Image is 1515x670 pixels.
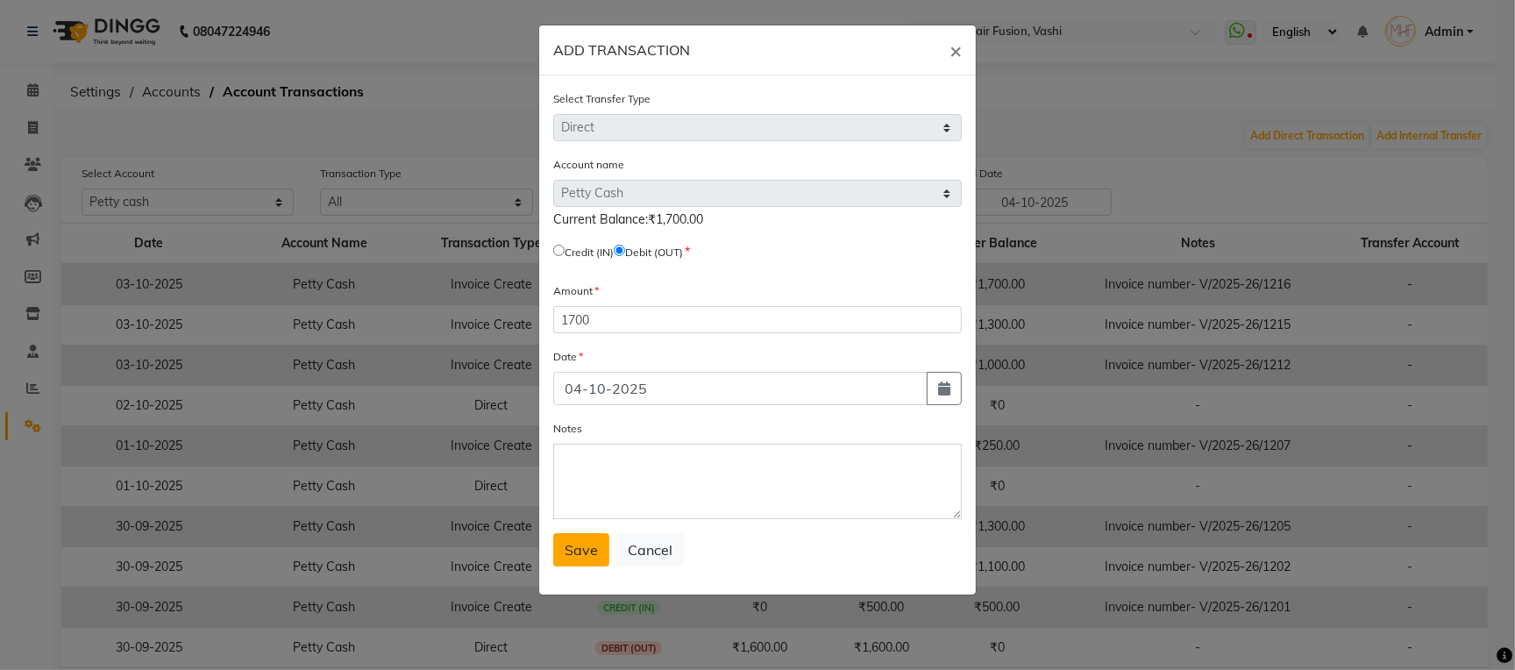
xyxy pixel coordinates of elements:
[935,25,976,75] button: Close
[553,157,624,173] label: Account name
[553,91,651,107] label: Select Transfer Type
[565,541,598,559] span: Save
[553,39,690,61] h6: ADD TRANSACTION
[565,245,614,260] label: Credit (IN)
[553,211,703,227] span: Current Balance:₹1,700.00
[553,349,583,365] label: Date
[625,245,683,260] label: Debit (OUT)
[950,37,962,63] span: ×
[553,421,582,437] label: Notes
[553,533,609,567] button: Save
[553,283,599,299] label: Amount
[616,533,684,567] button: Cancel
